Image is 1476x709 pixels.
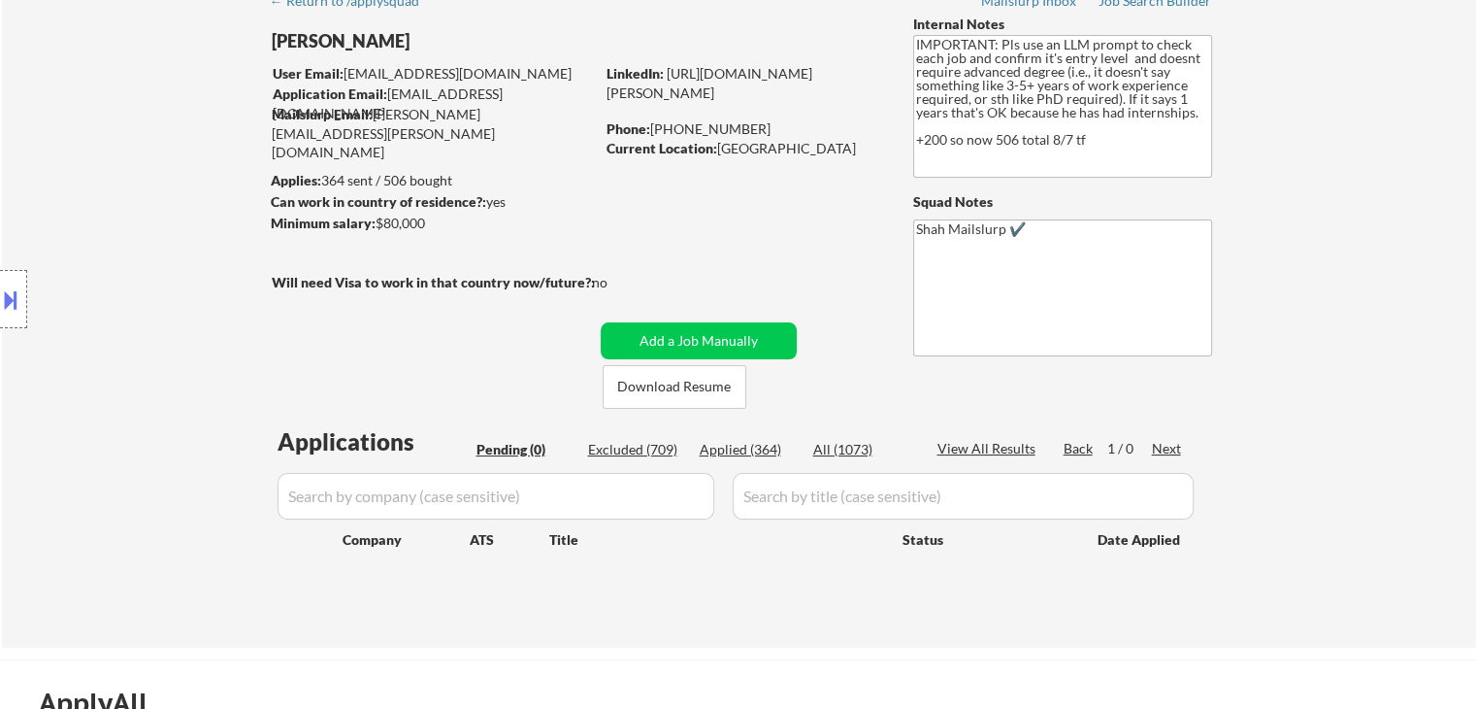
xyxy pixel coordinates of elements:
[607,119,881,139] div: [PHONE_NUMBER]
[549,530,884,550] div: Title
[1098,530,1183,550] div: Date Applied
[607,65,664,82] strong: LinkedIn:
[592,273,647,292] div: no
[271,214,594,233] div: $80,000
[273,84,594,122] div: [EMAIL_ADDRESS][DOMAIN_NAME]
[1152,439,1183,458] div: Next
[733,473,1194,520] input: Search by title (case sensitive)
[813,440,910,459] div: All (1073)
[271,192,588,212] div: yes
[937,439,1041,458] div: View All Results
[278,473,714,520] input: Search by company (case sensitive)
[607,139,881,158] div: [GEOGRAPHIC_DATA]
[343,530,470,550] div: Company
[913,192,1212,212] div: Squad Notes
[278,430,470,454] div: Applications
[272,106,373,122] strong: Mailslurp Email:
[272,105,594,162] div: [PERSON_NAME][EMAIL_ADDRESS][PERSON_NAME][DOMAIN_NAME]
[1064,439,1095,458] div: Back
[607,65,812,101] a: [URL][DOMAIN_NAME][PERSON_NAME]
[607,140,717,156] strong: Current Location:
[913,15,1212,34] div: Internal Notes
[272,29,671,53] div: [PERSON_NAME]
[273,85,387,102] strong: Application Email:
[272,274,595,290] strong: Will need Visa to work in that country now/future?:
[470,530,549,550] div: ATS
[273,65,344,82] strong: User Email:
[603,365,746,409] button: Download Resume
[476,440,574,459] div: Pending (0)
[588,440,685,459] div: Excluded (709)
[273,64,594,84] div: [EMAIL_ADDRESS][DOMAIN_NAME]
[1107,439,1152,458] div: 1 / 0
[607,120,650,137] strong: Phone:
[271,193,486,210] strong: Can work in country of residence?:
[700,440,797,459] div: Applied (364)
[902,522,1069,557] div: Status
[271,171,594,190] div: 364 sent / 506 bought
[601,322,797,359] button: Add a Job Manually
